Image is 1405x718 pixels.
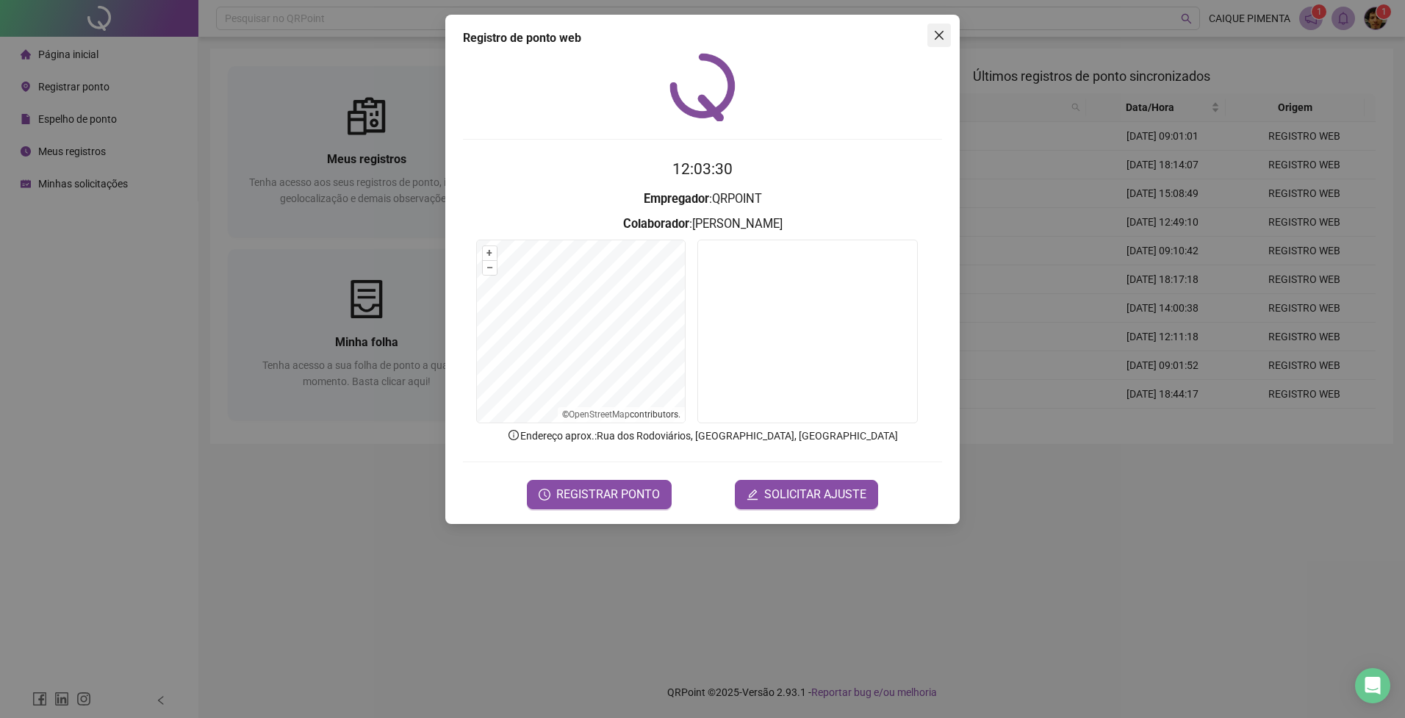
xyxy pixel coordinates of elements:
time: 12:03:30 [672,160,733,178]
span: SOLICITAR AJUSTE [764,486,866,503]
button: Close [927,24,951,47]
span: REGISTRAR PONTO [556,486,660,503]
p: Endereço aprox. : Rua dos Rodoviários, [GEOGRAPHIC_DATA], [GEOGRAPHIC_DATA] [463,428,942,444]
strong: Empregador [644,192,709,206]
strong: Colaborador [623,217,689,231]
button: – [483,261,497,275]
span: clock-circle [539,489,550,500]
span: edit [747,489,758,500]
h3: : QRPOINT [463,190,942,209]
button: + [483,246,497,260]
li: © contributors. [562,409,680,420]
button: REGISTRAR PONTO [527,480,672,509]
button: editSOLICITAR AJUSTE [735,480,878,509]
span: close [933,29,945,41]
h3: : [PERSON_NAME] [463,215,942,234]
img: QRPoint [669,53,736,121]
div: Open Intercom Messenger [1355,668,1390,703]
span: info-circle [507,428,520,442]
div: Registro de ponto web [463,29,942,47]
a: OpenStreetMap [569,409,630,420]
